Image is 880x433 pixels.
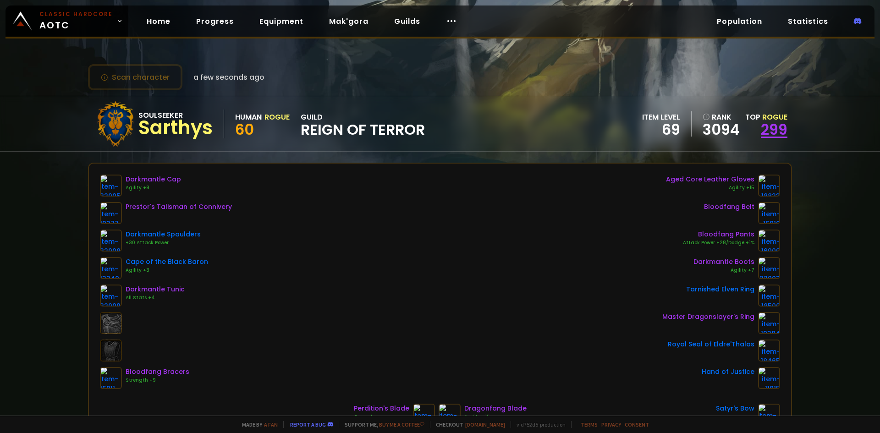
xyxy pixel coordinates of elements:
img: item-13340 [100,257,122,279]
a: Mak'gora [322,12,376,31]
div: Cape of the Black Baron [126,257,208,267]
a: Consent [625,421,649,428]
small: Classic Hardcore [39,10,113,18]
div: Human [235,111,262,123]
div: rank [703,111,740,123]
div: Strength +9 [126,377,189,384]
div: Crusader [354,413,409,421]
a: Guilds [387,12,428,31]
span: AOTC [39,10,113,32]
a: Terms [581,421,598,428]
img: item-22005 [100,175,122,197]
a: a fan [264,421,278,428]
img: item-18465 [758,340,780,362]
a: Report a bug [290,421,326,428]
span: Rogue [762,112,787,122]
div: Royal Seal of Eldre'Thalas [668,340,754,349]
div: Bloodfang Bracers [126,367,189,377]
img: item-19346 [439,404,461,426]
div: Agility +3 [126,267,208,274]
div: Darkmantle Spaulders [126,230,201,239]
img: item-18500 [758,285,780,307]
span: Support me, [339,421,424,428]
div: Bloodfang Belt [704,202,754,212]
div: Hand of Justice [702,367,754,377]
div: Agility +8 [126,184,181,192]
img: item-16909 [758,230,780,252]
a: 3094 [703,123,740,137]
a: Progress [189,12,241,31]
div: Bloodfang Pants [683,230,754,239]
a: Buy me a coffee [379,421,424,428]
div: Rogue [264,111,290,123]
div: Aged Core Leather Gloves [666,175,754,184]
a: [DOMAIN_NAME] [465,421,505,428]
button: Scan character [88,64,182,90]
a: Equipment [252,12,311,31]
img: item-18823 [758,175,780,197]
img: item-22009 [100,285,122,307]
div: Top [745,111,787,123]
div: Master Dragonslayer's Ring [662,312,754,322]
img: item-16910 [758,202,780,224]
a: Home [139,12,178,31]
div: 69 [642,123,680,137]
div: Agility +7 [693,267,754,274]
div: Prestor's Talisman of Connivery [126,202,232,212]
div: +30 Attack Power [126,239,201,247]
div: Perdition's Blade [354,404,409,413]
a: Classic HardcoreAOTC [5,5,128,37]
a: Population [709,12,770,31]
div: Sarthys [138,121,213,135]
div: Darkmantle Tunic [126,285,185,294]
div: Tarnished Elven Ring [686,285,754,294]
span: a few seconds ago [193,71,264,83]
div: Darkmantle Boots [693,257,754,267]
img: item-16911 [100,367,122,389]
div: Darkmantle Cap [126,175,181,184]
div: Satyr's Bow [716,404,754,413]
div: Attack Power +28/Dodge +1% [683,239,754,247]
div: Soulseeker [138,110,213,121]
img: item-19384 [758,312,780,334]
img: item-11815 [758,367,780,389]
div: Dragonfang Blade [464,404,527,413]
span: Made by [236,421,278,428]
div: guild [301,111,425,137]
img: item-22008 [100,230,122,252]
a: Statistics [781,12,836,31]
div: Agility +15 [464,413,527,421]
div: Agility +15 [666,184,754,192]
img: item-18816 [413,404,435,426]
img: item-18323 [758,404,780,426]
span: Checkout [430,421,505,428]
img: item-22003 [758,257,780,279]
a: 299 [761,119,787,140]
span: v. d752d5 - production [511,421,566,428]
img: item-19377 [100,202,122,224]
div: item level [642,111,680,123]
a: Privacy [601,421,621,428]
span: 60 [235,119,254,140]
span: Reign of Terror [301,123,425,137]
div: All Stats +4 [126,294,185,301]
